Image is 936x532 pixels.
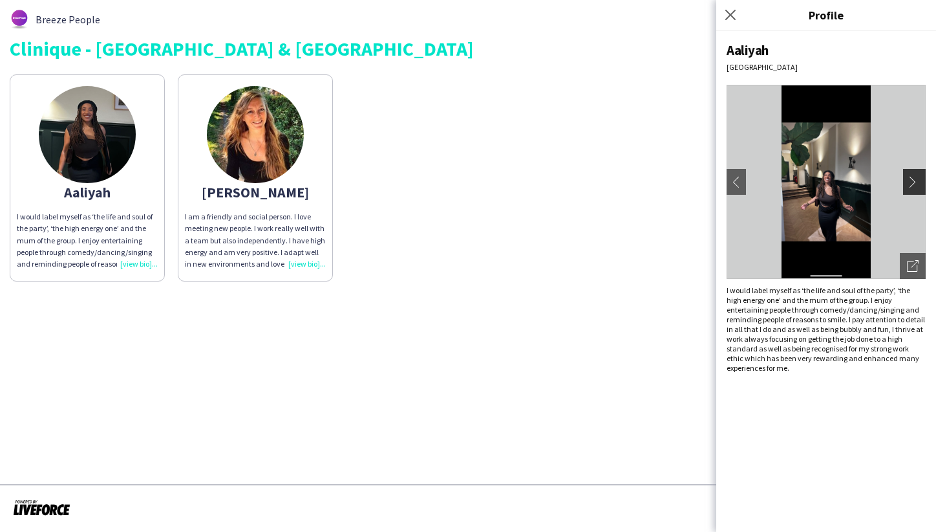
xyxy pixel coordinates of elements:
[716,6,936,23] h3: Profile
[185,186,326,198] div: [PERSON_NAME]
[727,41,926,59] div: Aaliyah
[10,10,29,29] img: thumb-62876bd588459.png
[727,62,926,72] div: [GEOGRAPHIC_DATA]
[36,14,100,25] span: Breeze People
[727,285,926,373] div: I would label myself as ‘the life and soul of the party’, ‘the high energy one’ and the mum of th...
[39,86,136,183] img: thumb-6691183c8461b.png
[185,211,326,270] div: I am a friendly and social person. I love meeting new people. I work really well with a team but ...
[13,498,70,516] img: Powered by Liveforce
[207,86,304,183] img: thumb-66ef193128407.jpeg
[17,211,158,270] div: I would label myself as ‘the life and soul of the party’, ‘the high energy one’ and the mum of th...
[900,253,926,279] div: Open photos pop-in
[10,39,926,58] div: Clinique - [GEOGRAPHIC_DATA] & [GEOGRAPHIC_DATA]
[727,85,926,279] img: Crew avatar or photo
[17,186,158,198] div: Aaliyah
